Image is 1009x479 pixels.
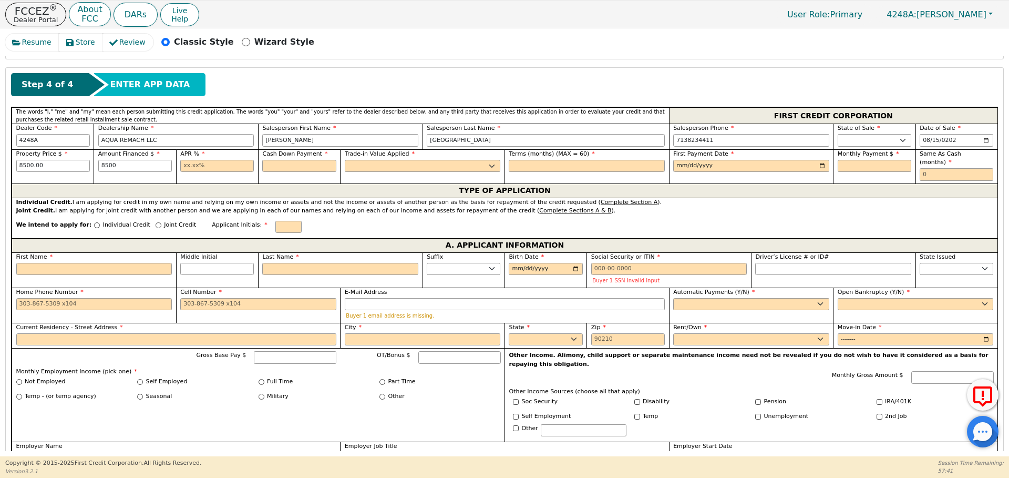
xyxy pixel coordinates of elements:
[16,125,57,131] span: Dealer Code
[76,37,95,48] span: Store
[5,3,66,26] button: FCCEZ®Dealer Portal
[146,392,172,401] label: Seasonal
[16,199,73,206] strong: Individual Credit.
[673,125,734,131] span: Salesperson Phone
[5,459,201,468] p: Copyright © 2015- 2025 First Credit Corporation.
[673,443,732,450] span: Employer Start Date
[69,2,110,27] button: AboutFCC
[643,398,670,406] label: Disability
[377,352,410,359] span: OT/Bonus $
[427,125,500,131] span: Salesperson Last Name
[513,414,519,420] input: Y/N
[103,221,150,230] p: Individual Credit
[509,351,994,369] p: Other Income. Alimony, child support or separate maintenance income need not be revealed if you d...
[180,160,254,172] input: xx.xx%
[755,414,761,420] input: Y/N
[876,6,1004,23] button: 4248A:[PERSON_NAME]
[345,289,387,295] span: E-Mail Address
[838,289,910,295] span: Open Bankruptcy (Y/N)
[143,460,201,466] span: All Rights Reserved.
[634,399,640,405] input: Y/N
[388,392,405,401] label: Other
[777,4,873,25] p: Primary
[345,443,397,450] span: Employer Job Title
[16,207,994,216] div: I am applying for joint credit with another person and we are applying in each of our names and r...
[5,467,201,475] p: Version 3.2.1
[98,150,160,157] span: Amount Financed $
[254,36,314,48] p: Wizard Style
[164,221,196,230] p: Joint Credit
[591,253,660,260] span: Social Security or ITIN
[643,412,658,421] label: Temp
[267,392,289,401] label: Military
[59,34,103,51] button: Store
[522,398,558,406] label: Soc Security
[345,324,362,331] span: City
[77,5,102,14] p: About
[920,125,961,131] span: Date of Sale
[171,15,188,23] span: Help
[98,125,154,131] span: Dealership Name
[591,263,747,276] input: 000-00-0000
[838,150,899,157] span: Monthly Payment $
[920,168,993,181] input: 0
[16,443,63,450] span: Employer Name
[838,333,994,346] input: YYYY-MM-DD
[427,253,443,260] span: Suffix
[180,298,336,311] input: 303-867-5309 x104
[174,36,234,48] p: Classic Style
[885,398,911,406] label: IRA/401K
[110,78,190,91] span: ENTER APP DATA
[673,324,707,331] span: Rent/Own
[160,3,199,26] button: LiveHelp
[197,352,246,359] span: Gross Base Pay $
[262,253,298,260] span: Last Name
[838,125,880,131] span: State of Sale
[459,184,551,198] span: TYPE OF APPLICATION
[877,414,882,420] input: Y/N
[938,467,1004,475] p: 57:41
[16,368,501,376] p: Monthly Employment Income (pick one)
[5,34,59,51] button: Resume
[887,9,986,19] span: [PERSON_NAME]
[920,253,955,260] span: State Issued
[25,378,65,386] label: Not Employed
[262,150,327,157] span: Cash Down Payment
[16,298,172,311] input: 303-867-5309 x104
[592,278,746,283] p: Buyer 1 SSN Invalid Input
[146,378,188,386] label: Self Employed
[267,378,293,386] label: Full Time
[22,37,52,48] span: Resume
[262,125,336,131] span: Salesperson First Name
[920,134,993,147] input: YYYY-MM-DD
[509,324,530,331] span: State
[171,6,188,15] span: Live
[16,289,84,295] span: Home Phone Number
[12,107,669,124] div: The words "I," "me" and "my" mean each person submitting this credit application. The words "you"...
[16,221,92,238] span: We intend to apply for:
[591,324,606,331] span: Zip
[764,412,809,421] label: Unemployment
[787,9,830,19] span: User Role :
[877,399,882,405] input: Y/N
[885,412,907,421] label: 2nd Job
[755,399,761,405] input: Y/N
[22,78,73,91] span: Step 4 of 4
[673,150,734,157] span: First Payment Date
[673,289,755,295] span: Automatic Payments (Y/N)
[832,372,903,379] span: Monthly Gross Amount $
[755,253,829,260] span: Driver’s License # or ID#
[522,424,538,433] label: Other
[887,9,917,19] span: 4248A:
[446,239,564,252] span: A. APPLICANT INFORMATION
[180,253,217,260] span: Middle Initial
[180,289,222,295] span: Cell Number
[114,3,158,27] button: DARs
[388,378,416,386] label: Part Time
[25,392,96,401] label: Temp - (or temp agency)
[673,134,829,147] input: 303-867-5309 x104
